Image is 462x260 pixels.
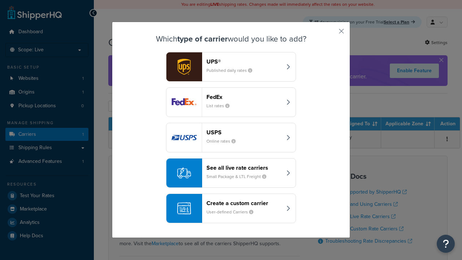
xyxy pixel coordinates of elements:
img: usps logo [166,123,202,152]
small: User-defined Carriers [206,209,259,215]
button: usps logoUSPSOnline rates [166,123,296,152]
button: ups logoUPS®Published daily rates [166,52,296,82]
img: fedEx logo [166,88,202,117]
header: Create a custom carrier [206,200,282,207]
img: ups logo [166,52,202,81]
small: Published daily rates [206,67,258,74]
header: FedEx [206,94,282,100]
button: See all live rate carriersSmall Package & LTL Freight [166,158,296,188]
header: UPS® [206,58,282,65]
img: icon-carrier-custom-c93b8a24.svg [177,201,191,215]
strong: type of carrier [177,33,228,45]
small: Online rates [206,138,241,144]
small: Small Package & LTL Freight [206,173,272,180]
small: List rates [206,103,235,109]
button: Open Resource Center [437,235,455,253]
button: Create a custom carrierUser-defined Carriers [166,194,296,223]
img: icon-carrier-liverate-becf4550.svg [177,166,191,180]
h3: Which would you like to add? [130,35,332,43]
header: See all live rate carriers [206,164,282,171]
button: fedEx logoFedExList rates [166,87,296,117]
header: USPS [206,129,282,136]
